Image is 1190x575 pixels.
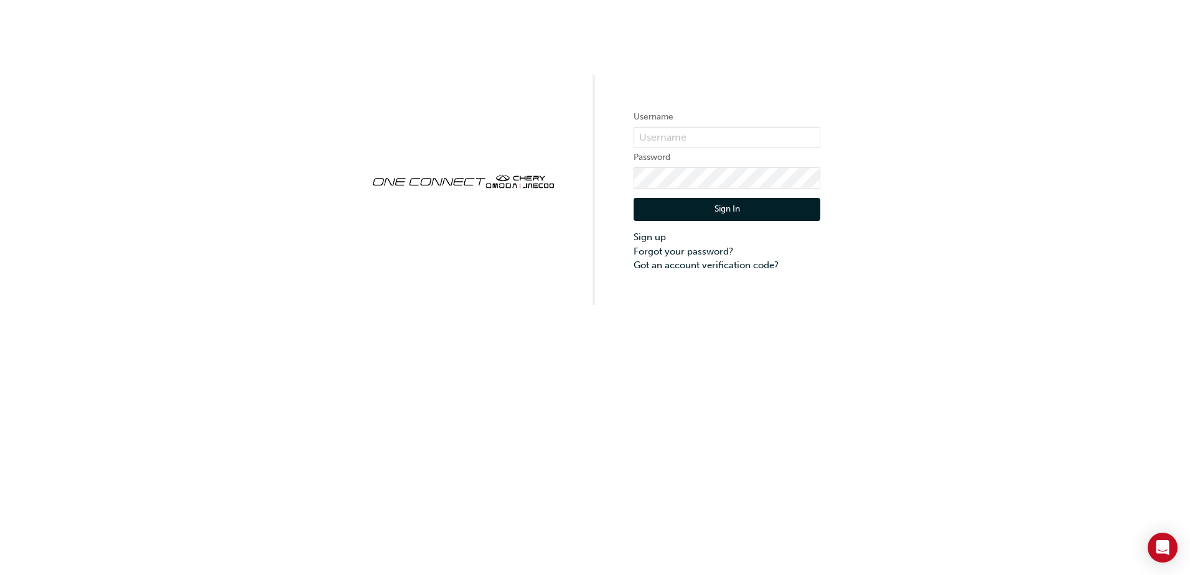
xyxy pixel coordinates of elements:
label: Username [634,110,820,124]
a: Sign up [634,230,820,245]
img: oneconnect [370,164,556,197]
a: Forgot your password? [634,245,820,259]
button: Sign In [634,198,820,222]
label: Password [634,150,820,165]
div: Open Intercom Messenger [1148,533,1178,563]
a: Got an account verification code? [634,258,820,273]
input: Username [634,127,820,148]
